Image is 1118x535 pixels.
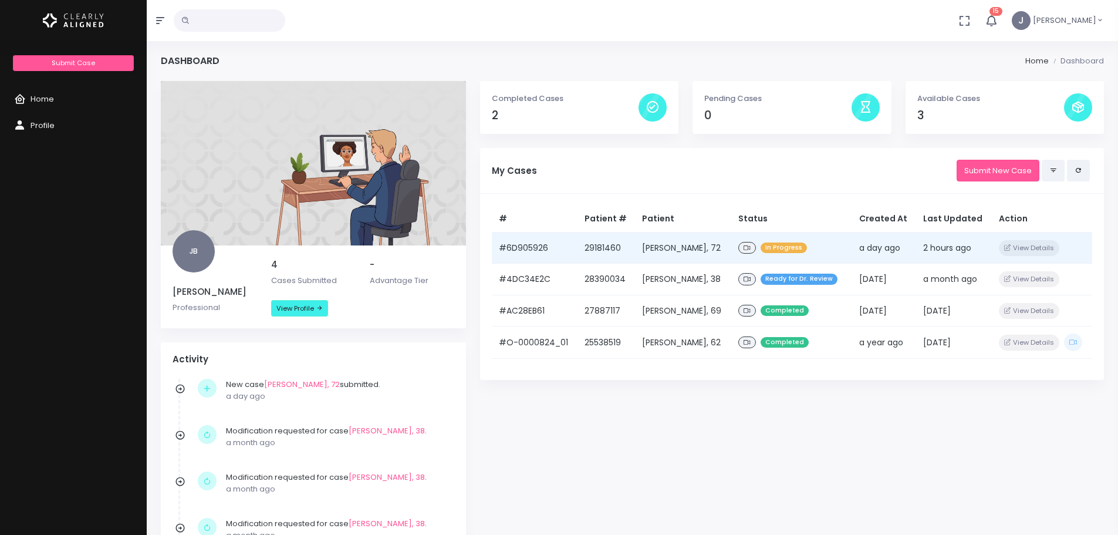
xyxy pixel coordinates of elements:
a: [PERSON_NAME], 38 [349,518,425,529]
td: a month ago [916,264,992,295]
span: 15 [989,7,1002,16]
td: [PERSON_NAME], 38 [635,264,731,295]
img: Logo Horizontal [43,8,104,33]
td: 27887117 [577,295,636,327]
h4: 3 [917,109,1064,122]
a: View Profile [271,300,328,317]
button: View Details [999,303,1059,319]
th: # [492,206,577,233]
h4: 2 [492,109,639,122]
h4: 0 [704,109,851,122]
a: Submit Case [13,55,133,71]
td: 2 hours ago [916,232,992,264]
td: [PERSON_NAME], 72 [635,232,731,264]
td: #O-0000824_01 [492,327,577,358]
td: [DATE] [916,327,992,358]
td: #AC28EB61 [492,295,577,327]
button: View Details [999,335,1059,351]
a: Submit New Case [957,160,1039,181]
td: #6D905926 [492,232,577,264]
th: Patient # [577,206,636,233]
p: Completed Cases [492,93,639,105]
div: Modification requested for case . [226,425,448,448]
li: Dashboard [1049,55,1104,67]
span: Home [31,93,54,105]
a: [PERSON_NAME], 72 [264,379,340,390]
p: a month ago [226,437,448,449]
p: a day ago [226,391,448,402]
span: Profile [31,120,55,131]
td: [PERSON_NAME], 69 [635,295,731,327]
a: [PERSON_NAME], 38 [349,472,425,483]
h5: - [370,260,454,270]
th: Created At [852,206,916,233]
td: [DATE] [852,264,916,295]
span: Ready for Dr. Review [761,274,837,285]
span: Completed [761,305,809,317]
span: Submit Case [52,58,95,68]
p: a month ago [226,483,448,495]
div: Modification requested for case . [226,472,448,494]
h5: [PERSON_NAME] [173,287,257,297]
th: Status [731,206,853,233]
td: a day ago [852,232,916,264]
td: [DATE] [852,295,916,327]
span: Completed [761,337,809,348]
h5: 4 [271,260,356,270]
p: Cases Submitted [271,275,356,287]
th: Patient [635,206,731,233]
button: View Details [999,271,1059,287]
td: [DATE] [916,295,992,327]
p: Advantage Tier [370,275,454,287]
td: 25538519 [577,327,636,358]
th: Last Updated [916,206,992,233]
p: Available Cases [917,93,1064,105]
th: Action [992,206,1092,233]
h5: My Cases [492,166,957,176]
span: JB [173,230,215,272]
td: 29181460 [577,232,636,264]
span: [PERSON_NAME] [1033,15,1096,26]
li: Home [1025,55,1049,67]
p: Pending Cases [704,93,851,105]
h4: Activity [173,354,454,365]
a: [PERSON_NAME], 38 [349,425,425,436]
p: Professional [173,302,257,314]
td: #4DC34E2C [492,264,577,295]
td: a year ago [852,327,916,358]
button: View Details [999,240,1059,256]
div: New case submitted. [226,379,448,402]
td: 28390034 [577,264,636,295]
td: [PERSON_NAME], 62 [635,327,731,358]
span: J [1012,11,1031,30]
span: In Progress [761,243,807,254]
h4: Dashboard [161,55,219,66]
